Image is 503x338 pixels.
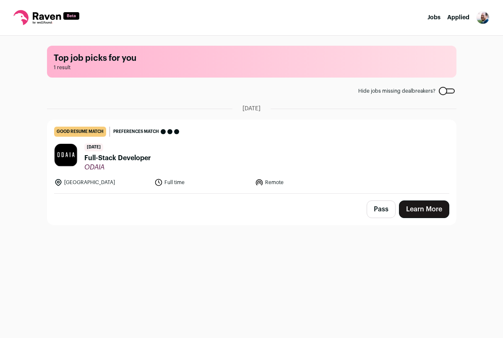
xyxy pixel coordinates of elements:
[54,178,150,187] li: [GEOGRAPHIC_DATA]
[84,163,151,172] span: ODAIA
[84,143,103,151] span: [DATE]
[84,153,151,163] span: Full-Stack Developer
[113,127,159,136] span: Preferences match
[54,127,106,137] div: good resume match
[358,88,435,94] span: Hide jobs missing dealbreakers?
[399,200,449,218] a: Learn More
[54,52,450,64] h1: Top job picks for you
[47,120,456,193] a: good resume match Preferences match [DATE] Full-Stack Developer ODAIA [GEOGRAPHIC_DATA] Full time...
[242,104,261,113] span: [DATE]
[55,144,77,166] img: e2df7299adf157cbac06d887e1bb0de891dd5b4d7eae2f59c30b2808dcf0326b.png
[476,11,490,24] button: Open dropdown
[367,200,396,218] button: Pass
[255,178,351,187] li: Remote
[476,11,490,24] img: 19540983-medium_jpg
[54,64,450,71] span: 1 result
[154,178,250,187] li: Full time
[447,15,469,21] a: Applied
[427,15,440,21] a: Jobs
